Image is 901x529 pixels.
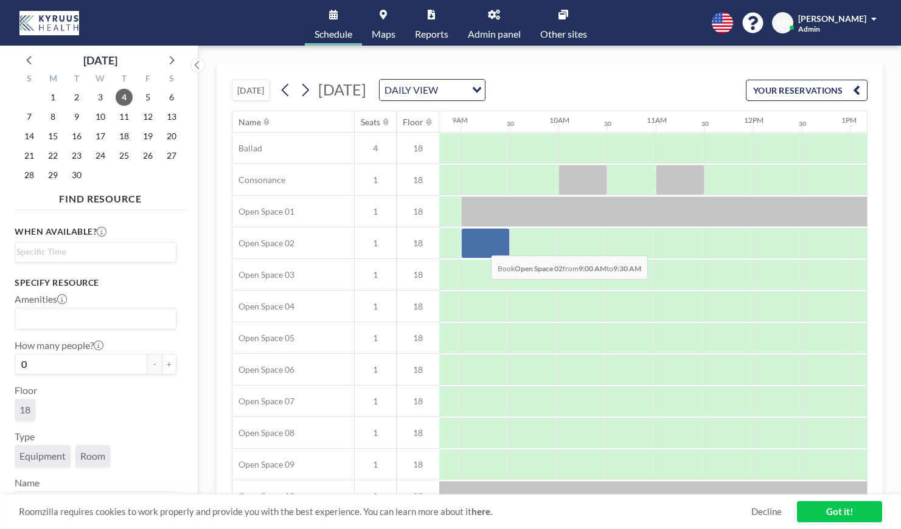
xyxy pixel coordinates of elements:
span: 18 [397,143,439,154]
span: Friday, September 26, 2025 [139,147,156,164]
span: 18 [397,491,439,502]
div: S [159,72,183,88]
span: 18 [397,175,439,185]
div: [DATE] [83,52,117,69]
h4: FIND RESOURCE [15,188,186,205]
span: Friday, September 5, 2025 [139,89,156,106]
span: Monday, September 22, 2025 [44,147,61,164]
a: Got it! [797,501,882,522]
span: Equipment [19,450,66,462]
div: 30 [507,120,514,128]
span: Monday, September 1, 2025 [44,89,61,106]
span: Saturday, September 13, 2025 [163,108,180,125]
a: Decline [751,506,782,517]
div: Seats [361,117,380,128]
span: 18 [397,301,439,312]
label: Amenities [15,293,67,305]
span: 1 [355,269,396,280]
div: S [18,72,41,88]
div: 12PM [744,116,764,125]
span: Wednesday, September 10, 2025 [92,108,109,125]
span: 18 [397,269,439,280]
div: Search for option [15,308,176,329]
span: Open Space 05 [232,333,294,344]
span: Open Space 04 [232,301,294,312]
span: Roomzilla requires cookies to work properly and provide you with the best experience. You can lea... [19,506,751,517]
span: Open Space 02 [232,238,294,249]
span: Thursday, September 25, 2025 [116,147,133,164]
span: Tuesday, September 23, 2025 [68,147,85,164]
b: Open Space 02 [515,264,563,273]
span: Thursday, September 4, 2025 [116,89,133,106]
div: Floor [403,117,423,128]
div: Search for option [15,492,176,513]
span: Thursday, September 11, 2025 [116,108,133,125]
span: 18 [397,396,439,407]
span: 18 [397,206,439,217]
span: Wednesday, September 3, 2025 [92,89,109,106]
span: 1 [355,333,396,344]
button: - [147,354,162,375]
span: [PERSON_NAME] [798,13,866,24]
div: 9AM [452,116,468,125]
span: Saturday, September 27, 2025 [163,147,180,164]
div: Search for option [380,80,485,100]
span: Thursday, September 18, 2025 [116,128,133,145]
b: 9:00 AM [579,264,607,273]
div: 1PM [841,116,857,125]
span: Sunday, September 7, 2025 [21,108,38,125]
span: 18 [397,238,439,249]
span: 1 [355,238,396,249]
div: 30 [604,120,611,128]
div: Search for option [15,243,176,261]
span: 1 [355,427,396,438]
span: Ballad [232,143,262,154]
span: Monday, September 15, 2025 [44,128,61,145]
button: [DATE] [232,80,270,101]
h3: Specify resource [15,277,176,288]
span: Sunday, September 21, 2025 [21,147,38,164]
span: Monday, September 29, 2025 [44,167,61,184]
span: Tuesday, September 2, 2025 [68,89,85,106]
span: Room [80,450,105,462]
button: YOUR RESERVATIONS [746,80,868,101]
span: Saturday, September 6, 2025 [163,89,180,106]
div: 30 [799,120,806,128]
span: Friday, September 12, 2025 [139,108,156,125]
label: Floor [15,384,37,396]
input: Search for option [16,311,169,327]
span: 1 [355,301,396,312]
span: 4 [355,143,396,154]
div: W [89,72,113,88]
span: Tuesday, September 16, 2025 [68,128,85,145]
div: Name [238,117,261,128]
span: Wednesday, September 17, 2025 [92,128,109,145]
span: Sunday, September 14, 2025 [21,128,38,145]
span: Open Space 10 [232,491,294,502]
div: 30 [701,120,709,128]
span: Monday, September 8, 2025 [44,108,61,125]
span: Friday, September 19, 2025 [139,128,156,145]
div: T [112,72,136,88]
span: Tuesday, September 9, 2025 [68,108,85,125]
span: Sunday, September 28, 2025 [21,167,38,184]
img: organization-logo [19,11,79,35]
div: 11AM [647,116,667,125]
span: 1 [355,206,396,217]
span: Consonance [232,175,285,185]
span: Other sites [540,29,587,39]
label: Type [15,430,35,443]
span: Admin [798,24,820,33]
span: 1 [355,364,396,375]
a: here. [471,506,492,517]
span: Open Space 09 [232,459,294,470]
input: Search for option [442,82,465,98]
label: Name [15,477,40,489]
div: M [41,72,65,88]
span: 18 [397,459,439,470]
button: + [162,354,176,375]
div: F [136,72,159,88]
span: Admin panel [468,29,521,39]
span: Open Space 03 [232,269,294,280]
span: 1 [355,396,396,407]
